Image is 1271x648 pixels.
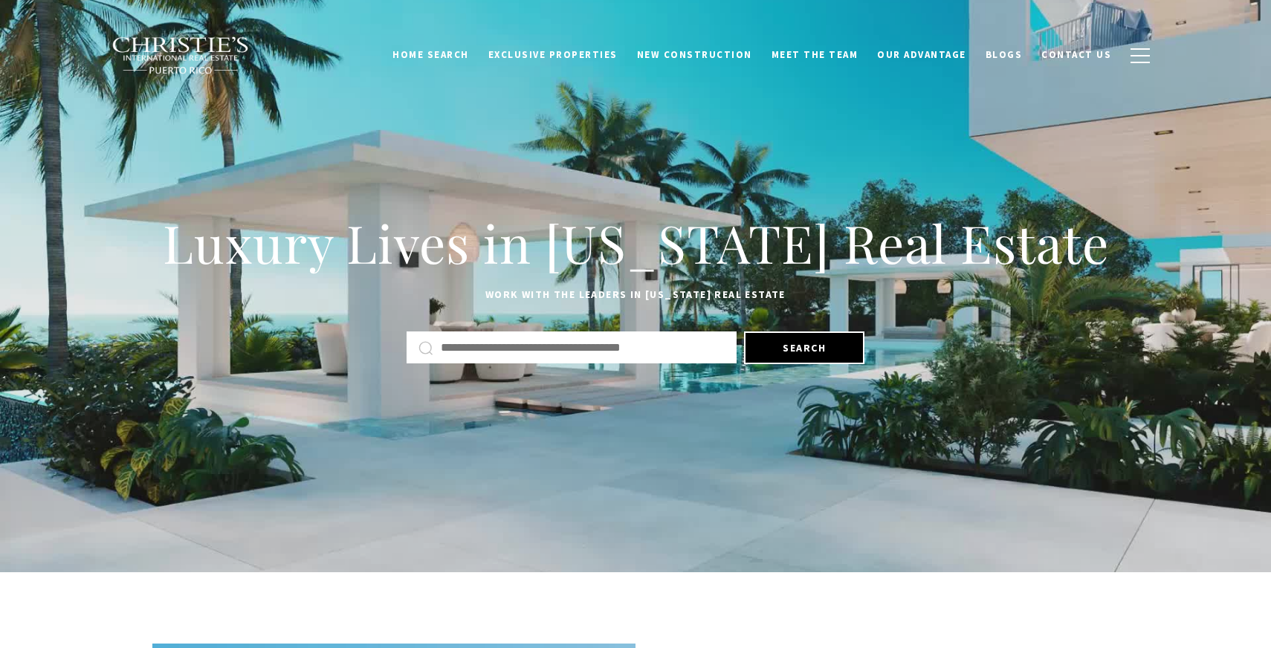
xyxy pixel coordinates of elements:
[877,48,966,61] span: Our Advantage
[867,41,976,69] a: Our Advantage
[152,210,1119,276] h1: Luxury Lives in [US_STATE] Real Estate
[479,41,627,69] a: Exclusive Properties
[488,48,618,61] span: Exclusive Properties
[762,41,868,69] a: Meet the Team
[637,48,752,61] span: New Construction
[744,331,864,364] button: Search
[111,36,250,75] img: Christie's International Real Estate black text logo
[152,286,1119,304] p: Work with the leaders in [US_STATE] Real Estate
[986,48,1023,61] span: Blogs
[976,41,1032,69] a: Blogs
[383,41,479,69] a: Home Search
[1041,48,1111,61] span: Contact Us
[627,41,762,69] a: New Construction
